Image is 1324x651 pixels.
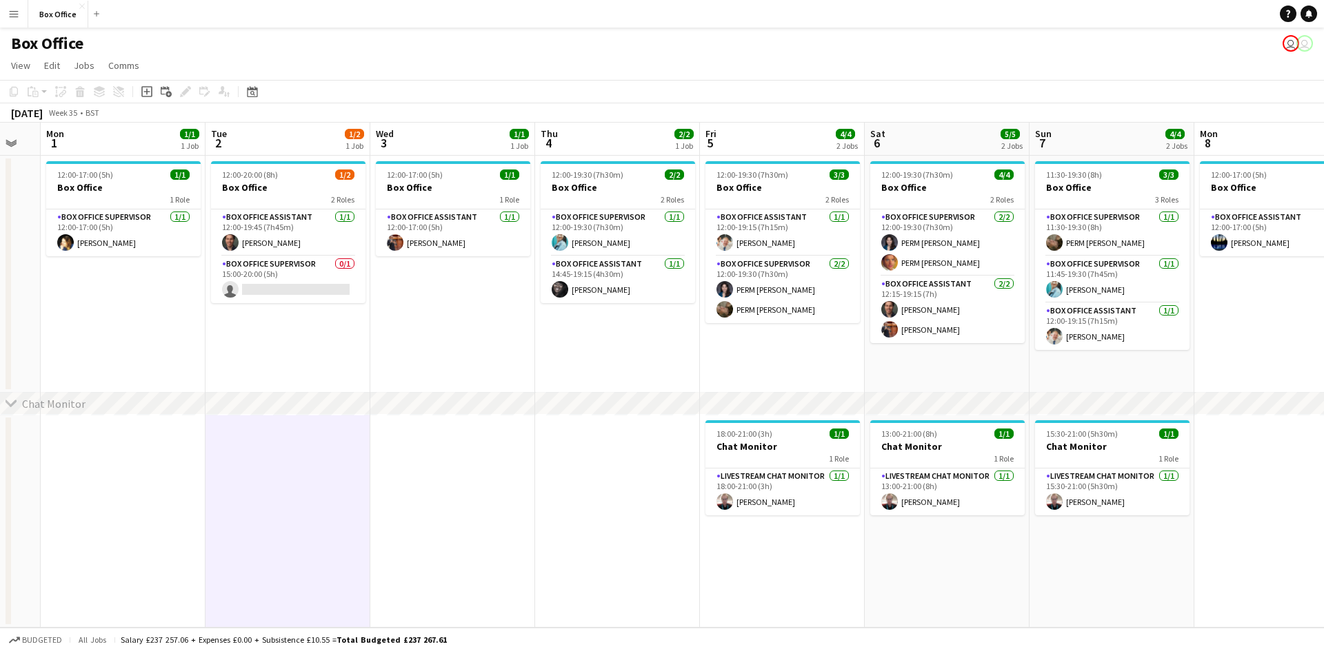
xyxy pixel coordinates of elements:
[335,169,354,180] span: 1/2
[211,256,365,303] app-card-role: Box Office Supervisor0/115:00-20:00 (5h)
[830,169,849,180] span: 3/3
[541,161,695,303] app-job-card: 12:00-19:30 (7h30m)2/2Box Office2 RolesBox Office Supervisor1/112:00-19:30 (7h30m)[PERSON_NAME]Bo...
[22,397,86,411] div: Chat Monitor
[46,209,201,256] app-card-role: Box Office Supervisor1/112:00-17:00 (5h)[PERSON_NAME]
[1001,141,1023,151] div: 2 Jobs
[331,194,354,205] span: 2 Roles
[499,194,519,205] span: 1 Role
[1155,194,1178,205] span: 3 Roles
[376,209,530,256] app-card-role: Box Office Assistant1/112:00-17:00 (5h)[PERSON_NAME]
[1159,169,1178,180] span: 3/3
[1035,256,1190,303] app-card-role: Box Office Supervisor1/111:45-19:30 (7h45m)[PERSON_NAME]
[703,135,716,151] span: 5
[337,634,447,645] span: Total Budgeted £237 267.61
[990,194,1014,205] span: 2 Roles
[1033,135,1052,151] span: 7
[661,194,684,205] span: 2 Roles
[881,428,937,439] span: 13:00-21:00 (8h)
[870,209,1025,276] app-card-role: Box Office Supervisor2/212:00-19:30 (7h30m)PERM [PERSON_NAME]PERM [PERSON_NAME]
[870,440,1025,453] h3: Chat Monitor
[22,635,62,645] span: Budgeted
[994,169,1014,180] span: 4/4
[28,1,88,28] button: Box Office
[170,194,190,205] span: 1 Role
[881,169,953,180] span: 12:00-19:30 (7h30m)
[870,181,1025,194] h3: Box Office
[1283,35,1299,52] app-user-avatar: Millie Haldane
[825,194,849,205] span: 2 Roles
[44,59,60,72] span: Edit
[11,59,30,72] span: View
[46,127,64,140] span: Mon
[1035,181,1190,194] h3: Box Office
[1166,141,1187,151] div: 2 Jobs
[541,181,695,194] h3: Box Office
[74,59,94,72] span: Jobs
[46,107,80,118] span: Week 35
[552,169,623,180] span: 12:00-19:30 (7h30m)
[211,209,365,256] app-card-role: Box Office Assistant1/112:00-19:45 (7h45m)[PERSON_NAME]
[11,106,43,120] div: [DATE]
[870,420,1025,515] app-job-card: 13:00-21:00 (8h)1/1Chat Monitor1 RoleLivestream Chat Monitor1/113:00-21:00 (8h)[PERSON_NAME]
[705,468,860,515] app-card-role: Livestream Chat Monitor1/118:00-21:00 (3h)[PERSON_NAME]
[870,161,1025,343] app-job-card: 12:00-19:30 (7h30m)4/4Box Office2 RolesBox Office Supervisor2/212:00-19:30 (7h30m)PERM [PERSON_NA...
[121,634,447,645] div: Salary £237 257.06 + Expenses £0.00 + Subsistence £10.55 =
[1035,303,1190,350] app-card-role: Box Office Assistant1/112:00-19:15 (7h15m)[PERSON_NAME]
[209,135,227,151] span: 2
[57,169,113,180] span: 12:00-17:00 (5h)
[387,169,443,180] span: 12:00-17:00 (5h)
[1165,129,1185,139] span: 4/4
[510,129,529,139] span: 1/1
[1035,127,1052,140] span: Sun
[994,453,1014,464] span: 1 Role
[86,107,99,118] div: BST
[500,169,519,180] span: 1/1
[870,276,1025,343] app-card-role: Box Office Assistant2/212:15-19:15 (7h)[PERSON_NAME][PERSON_NAME]
[211,161,365,303] app-job-card: 12:00-20:00 (8h)1/2Box Office2 RolesBox Office Assistant1/112:00-19:45 (7h45m)[PERSON_NAME]Box Of...
[1035,440,1190,453] h3: Chat Monitor
[716,428,772,439] span: 18:00-21:00 (3h)
[705,127,716,140] span: Fri
[870,127,885,140] span: Sat
[1159,428,1178,439] span: 1/1
[108,59,139,72] span: Comms
[870,468,1025,515] app-card-role: Livestream Chat Monitor1/113:00-21:00 (8h)[PERSON_NAME]
[1035,420,1190,515] app-job-card: 15:30-21:00 (5h30m)1/1Chat Monitor1 RoleLivestream Chat Monitor1/115:30-21:00 (5h30m)[PERSON_NAME]
[716,169,788,180] span: 12:00-19:30 (7h30m)
[541,256,695,303] app-card-role: Box Office Assistant1/114:45-19:15 (4h30m)[PERSON_NAME]
[1200,127,1218,140] span: Mon
[1158,453,1178,464] span: 1 Role
[374,135,394,151] span: 3
[222,169,278,180] span: 12:00-20:00 (8h)
[376,161,530,256] app-job-card: 12:00-17:00 (5h)1/1Box Office1 RoleBox Office Assistant1/112:00-17:00 (5h)[PERSON_NAME]
[705,440,860,453] h3: Chat Monitor
[345,141,363,151] div: 1 Job
[1001,129,1020,139] span: 5/5
[345,129,364,139] span: 1/2
[44,135,64,151] span: 1
[705,209,860,256] app-card-role: Box Office Assistant1/112:00-19:15 (7h15m)[PERSON_NAME]
[665,169,684,180] span: 2/2
[181,141,199,151] div: 1 Job
[211,181,365,194] h3: Box Office
[830,428,849,439] span: 1/1
[211,127,227,140] span: Tue
[376,127,394,140] span: Wed
[1035,209,1190,256] app-card-role: Box Office Supervisor1/111:30-19:30 (8h)PERM [PERSON_NAME]
[705,256,860,323] app-card-role: Box Office Supervisor2/212:00-19:30 (7h30m)PERM [PERSON_NAME]PERM [PERSON_NAME]
[46,161,201,256] app-job-card: 12:00-17:00 (5h)1/1Box Office1 RoleBox Office Supervisor1/112:00-17:00 (5h)[PERSON_NAME]
[705,420,860,515] app-job-card: 18:00-21:00 (3h)1/1Chat Monitor1 RoleLivestream Chat Monitor1/118:00-21:00 (3h)[PERSON_NAME]
[705,181,860,194] h3: Box Office
[1035,161,1190,350] app-job-card: 11:30-19:30 (8h)3/3Box Office3 RolesBox Office Supervisor1/111:30-19:30 (8h)PERM [PERSON_NAME]Box...
[510,141,528,151] div: 1 Job
[836,141,858,151] div: 2 Jobs
[994,428,1014,439] span: 1/1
